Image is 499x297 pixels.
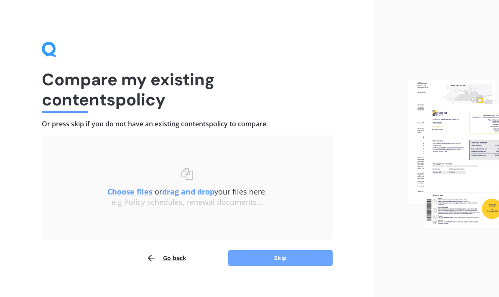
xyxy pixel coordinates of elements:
[107,187,267,197] span: or your files here.
[107,187,153,197] u: Choose files
[228,250,333,266] button: Skip
[59,198,316,207] div: e.g Policy schedules, renewal documents...
[42,120,333,128] h4: Or press skip if you do not have an existing contents policy to compare.
[42,69,333,110] h1: Compare my existing contents policy
[162,187,214,197] b: drag and drop
[146,250,186,266] button: Go back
